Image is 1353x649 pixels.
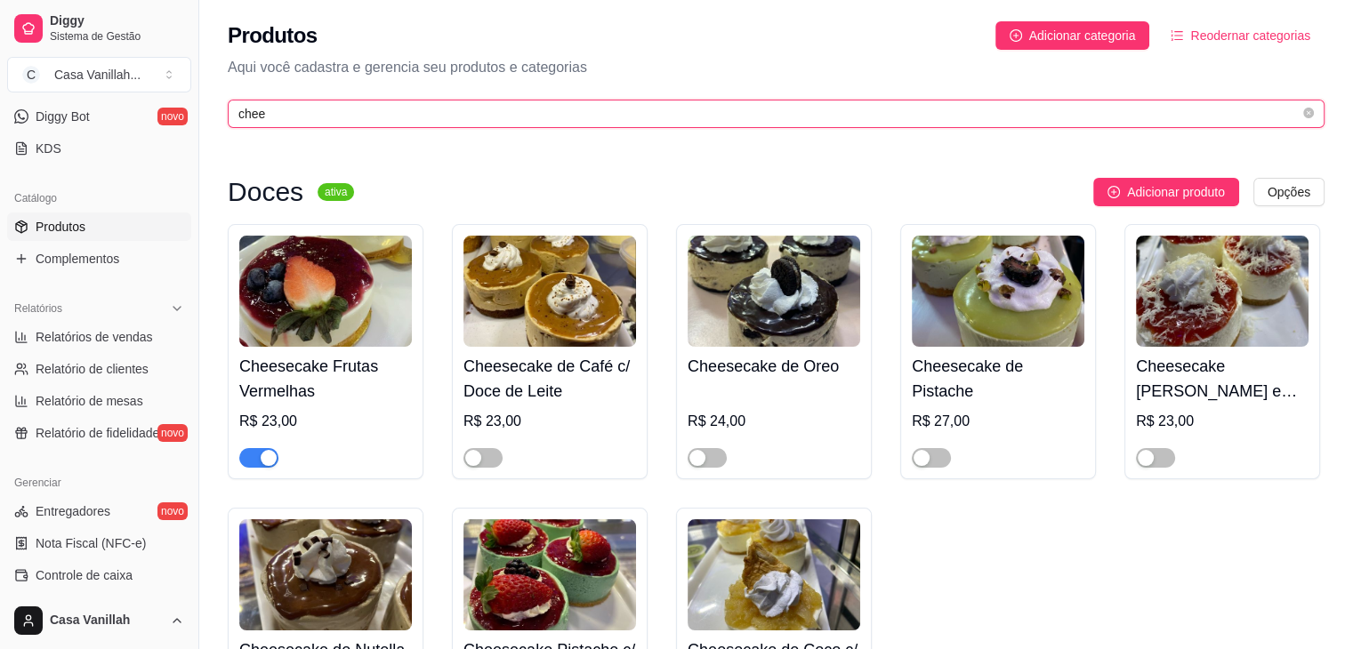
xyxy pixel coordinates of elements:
[1268,182,1310,202] span: Opções
[463,519,636,630] img: product-image
[50,29,184,44] span: Sistema de Gestão
[463,354,636,404] h4: Cheesecake de Café c/ Doce de Leite
[1093,178,1239,206] button: Adicionar produto
[1253,178,1325,206] button: Opções
[36,108,90,125] span: Diggy Bot
[36,424,159,442] span: Relatório de fidelidade
[238,104,1300,124] input: Buscar por nome ou código do produto
[1190,26,1310,45] span: Reodernar categorias
[36,534,146,552] span: Nota Fiscal (NFC-e)
[1303,108,1314,118] span: close-circle
[7,7,191,50] a: DiggySistema de Gestão
[463,236,636,347] img: product-image
[36,502,110,520] span: Entregadores
[318,183,354,201] sup: ativa
[1010,29,1022,42] span: plus-circle
[7,355,191,383] a: Relatório de clientes
[239,519,412,630] img: product-image
[239,354,412,404] h4: Cheesecake Frutas Vermelhas
[36,392,143,410] span: Relatório de mesas
[239,411,412,432] div: R$ 23,00
[7,184,191,212] div: Catálogo
[995,21,1150,50] button: Adicionar categoria
[228,21,318,50] h2: Produtos
[1127,182,1225,202] span: Adicionar produto
[7,497,191,525] a: Entregadoresnovo
[688,354,860,379] h4: Cheesecake de Oreo
[239,236,412,347] img: product-image
[7,244,191,273] a: Complementos
[1107,186,1120,198] span: plus-circle
[50,13,184,29] span: Diggy
[1136,236,1309,347] img: product-image
[7,469,191,497] div: Gerenciar
[1156,21,1325,50] button: Reodernar categorias
[912,411,1084,432] div: R$ 27,00
[1136,354,1309,404] h4: Cheesecake [PERSON_NAME] e [PERSON_NAME]
[50,613,163,629] span: Casa Vanillah
[36,218,85,236] span: Produtos
[36,140,61,157] span: KDS
[36,566,133,584] span: Controle de caixa
[1171,29,1183,42] span: ordered-list
[22,66,40,84] span: C
[54,66,141,84] div: Casa Vanillah ...
[7,102,191,131] a: Diggy Botnovo
[912,354,1084,404] h4: Cheesecake de Pistache
[688,236,860,347] img: product-image
[688,519,860,630] img: product-image
[36,328,153,346] span: Relatórios de vendas
[7,134,191,163] a: KDS
[228,57,1325,78] p: Aqui você cadastra e gerencia seu produtos e categorias
[36,250,119,268] span: Complementos
[36,360,149,378] span: Relatório de clientes
[688,411,860,432] div: R$ 24,00
[7,419,191,447] a: Relatório de fidelidadenovo
[912,236,1084,347] img: product-image
[7,57,191,92] button: Select a team
[14,301,62,316] span: Relatórios
[7,529,191,557] a: Nota Fiscal (NFC-e)
[7,212,191,241] a: Produtos
[228,181,303,203] h3: Doces
[7,561,191,589] a: Controle de caixa
[463,411,636,432] div: R$ 23,00
[7,323,191,351] a: Relatórios de vendas
[1136,411,1309,432] div: R$ 23,00
[7,387,191,415] a: Relatório de mesas
[1303,106,1314,123] span: close-circle
[1029,26,1136,45] span: Adicionar categoria
[7,599,191,642] button: Casa Vanillah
